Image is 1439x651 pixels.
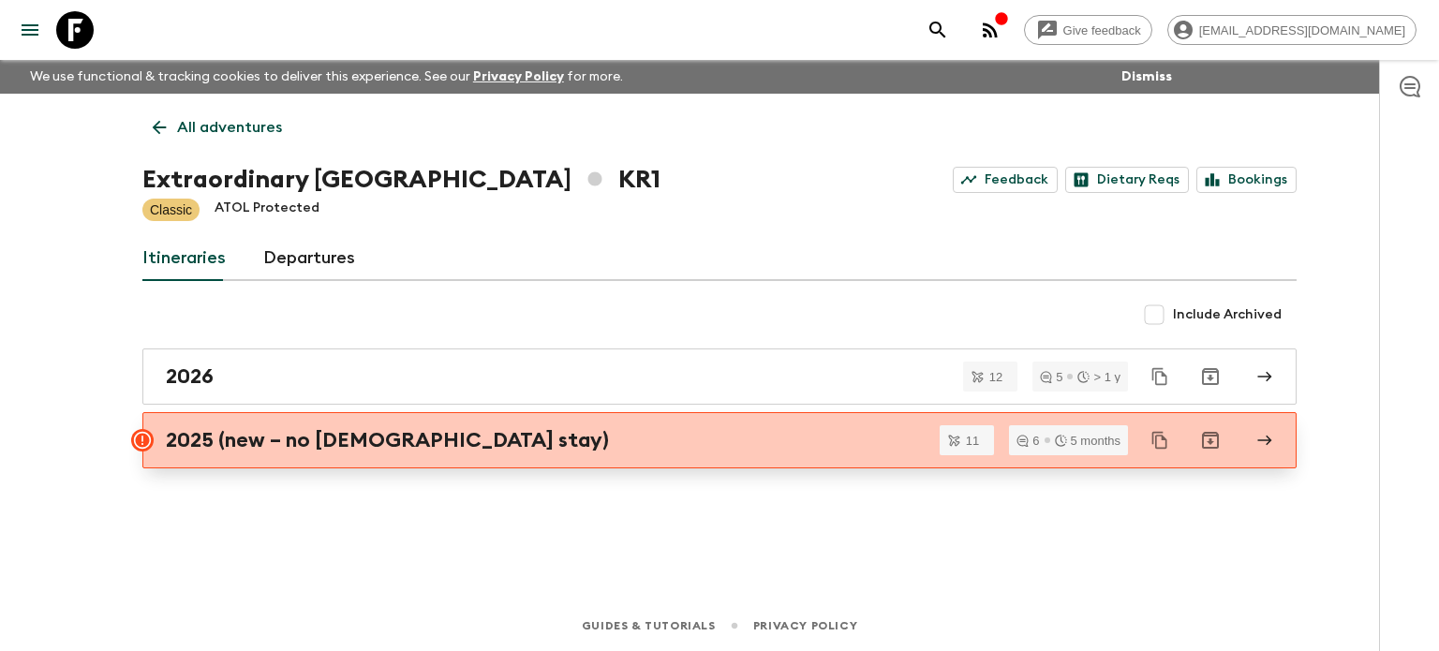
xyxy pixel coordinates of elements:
[215,199,319,221] p: ATOL Protected
[142,348,1297,405] a: 2026
[142,161,660,199] h1: Extraordinary [GEOGRAPHIC_DATA] KR1
[150,200,192,219] p: Classic
[1143,360,1177,393] button: Duplicate
[166,428,609,452] h2: 2025 (new – no [DEMOGRAPHIC_DATA] stay)
[753,615,857,636] a: Privacy Policy
[1173,305,1282,324] span: Include Archived
[1143,423,1177,457] button: Duplicate
[1055,435,1120,447] div: 5 months
[1189,23,1416,37] span: [EMAIL_ADDRESS][DOMAIN_NAME]
[1065,167,1189,193] a: Dietary Reqs
[1024,15,1152,45] a: Give feedback
[1192,422,1229,459] button: Archive
[953,167,1058,193] a: Feedback
[1117,64,1177,90] button: Dismiss
[142,412,1297,468] a: 2025 (new – no [DEMOGRAPHIC_DATA] stay)
[978,371,1014,383] span: 12
[1053,23,1151,37] span: Give feedback
[142,109,292,146] a: All adventures
[22,60,630,94] p: We use functional & tracking cookies to deliver this experience. See our for more.
[1016,435,1039,447] div: 6
[1167,15,1417,45] div: [EMAIL_ADDRESS][DOMAIN_NAME]
[473,70,564,83] a: Privacy Policy
[1040,371,1062,383] div: 5
[919,11,957,49] button: search adventures
[11,11,49,49] button: menu
[1196,167,1297,193] a: Bookings
[166,364,214,389] h2: 2026
[142,236,226,281] a: Itineraries
[1077,371,1120,383] div: > 1 y
[955,435,990,447] span: 11
[582,615,716,636] a: Guides & Tutorials
[1192,358,1229,395] button: Archive
[263,236,355,281] a: Departures
[177,116,282,139] p: All adventures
